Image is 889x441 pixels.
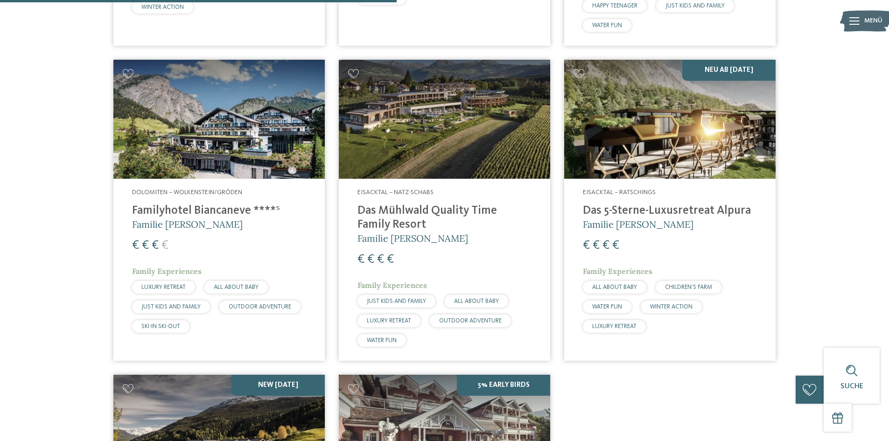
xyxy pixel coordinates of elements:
[583,189,656,196] span: Eisacktal – Ratschings
[357,253,364,266] span: €
[132,266,202,276] span: Family Experiences
[152,239,159,252] span: €
[357,232,468,244] span: Familie [PERSON_NAME]
[367,318,411,324] span: LUXURY RETREAT
[214,284,259,290] span: ALL ABOUT BABY
[602,239,609,252] span: €
[141,284,186,290] span: LUXURY RETREAT
[113,60,325,179] img: Familienhotels gesucht? Hier findet ihr die besten!
[367,253,374,266] span: €
[439,318,502,324] span: OUTDOOR ADVENTURE
[583,204,757,218] h4: Das 5-Sterne-Luxusretreat Alpura
[564,60,776,179] img: Familienhotels gesucht? Hier findet ihr die besten!
[665,3,725,9] span: JUST KIDS AND FAMILY
[142,239,149,252] span: €
[592,323,637,329] span: LUXURY RETREAT
[387,253,394,266] span: €
[612,239,619,252] span: €
[113,60,325,361] a: Familienhotels gesucht? Hier findet ihr die besten! Dolomiten – Wolkenstein/Gröden Familyhotel Bi...
[665,284,712,290] span: CHILDREN’S FARM
[583,239,590,252] span: €
[132,218,243,230] span: Familie [PERSON_NAME]
[564,60,776,361] a: Familienhotels gesucht? Hier findet ihr die besten! Neu ab [DATE] Eisacktal – Ratschings Das 5-St...
[592,284,637,290] span: ALL ABOUT BABY
[339,60,550,361] a: Familienhotels gesucht? Hier findet ihr die besten! Eisacktal – Natz-Schabs Das Mühlwald Quality ...
[367,298,426,304] span: JUST KIDS AND FAMILY
[132,204,306,218] h4: Familyhotel Biancaneve ****ˢ
[367,337,397,343] span: WATER FUN
[141,323,180,329] span: SKI-IN SKI-OUT
[377,253,384,266] span: €
[592,22,622,28] span: WATER FUN
[229,304,291,310] span: OUTDOOR ADVENTURE
[357,280,427,290] span: Family Experiences
[583,266,652,276] span: Family Experiences
[132,239,139,252] span: €
[840,383,863,390] span: Suche
[161,239,168,252] span: €
[141,4,184,10] span: WINTER ACTION
[593,239,600,252] span: €
[141,304,201,310] span: JUST KIDS AND FAMILY
[592,3,637,9] span: HAPPY TEENAGER
[339,60,550,179] img: Familienhotels gesucht? Hier findet ihr die besten!
[357,204,532,232] h4: Das Mühlwald Quality Time Family Resort
[132,189,242,196] span: Dolomiten – Wolkenstein/Gröden
[357,189,434,196] span: Eisacktal – Natz-Schabs
[592,304,622,310] span: WATER FUN
[583,218,693,230] span: Familie [PERSON_NAME]
[650,304,693,310] span: WINTER ACTION
[454,298,499,304] span: ALL ABOUT BABY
